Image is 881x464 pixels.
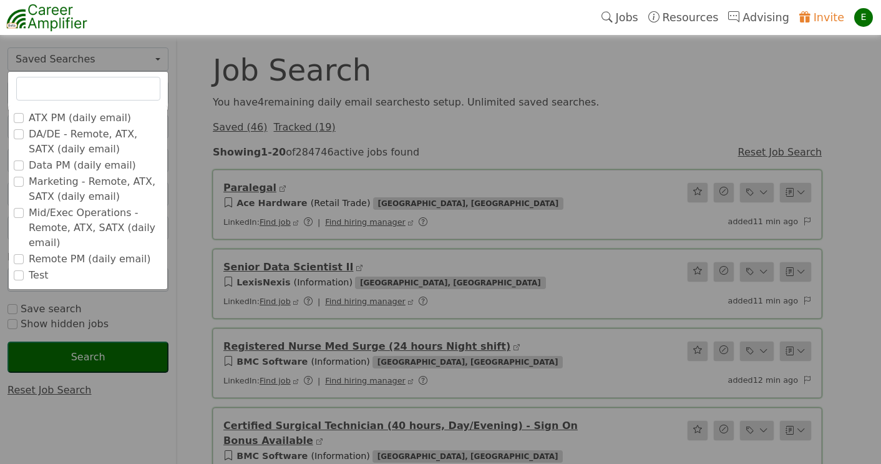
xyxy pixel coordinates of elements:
[596,3,643,32] a: Jobs
[643,3,724,32] a: Resources
[29,205,162,250] label: Mid/Exec Operations - Remote, ATX, SATX (daily email)
[29,127,162,157] label: DA/DE - Remote, ATX, SATX (daily email)
[6,2,87,33] img: career-amplifier-logo.png
[723,3,794,32] a: Advising
[794,3,849,32] a: Invite
[29,111,131,126] label: ATX PM (daily email)
[29,252,150,267] label: Remote PM (daily email)
[854,8,873,27] div: E
[29,268,49,283] label: Test
[29,174,162,204] label: Marketing - Remote, ATX, SATX (daily email)
[29,158,136,173] label: Data PM (daily email)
